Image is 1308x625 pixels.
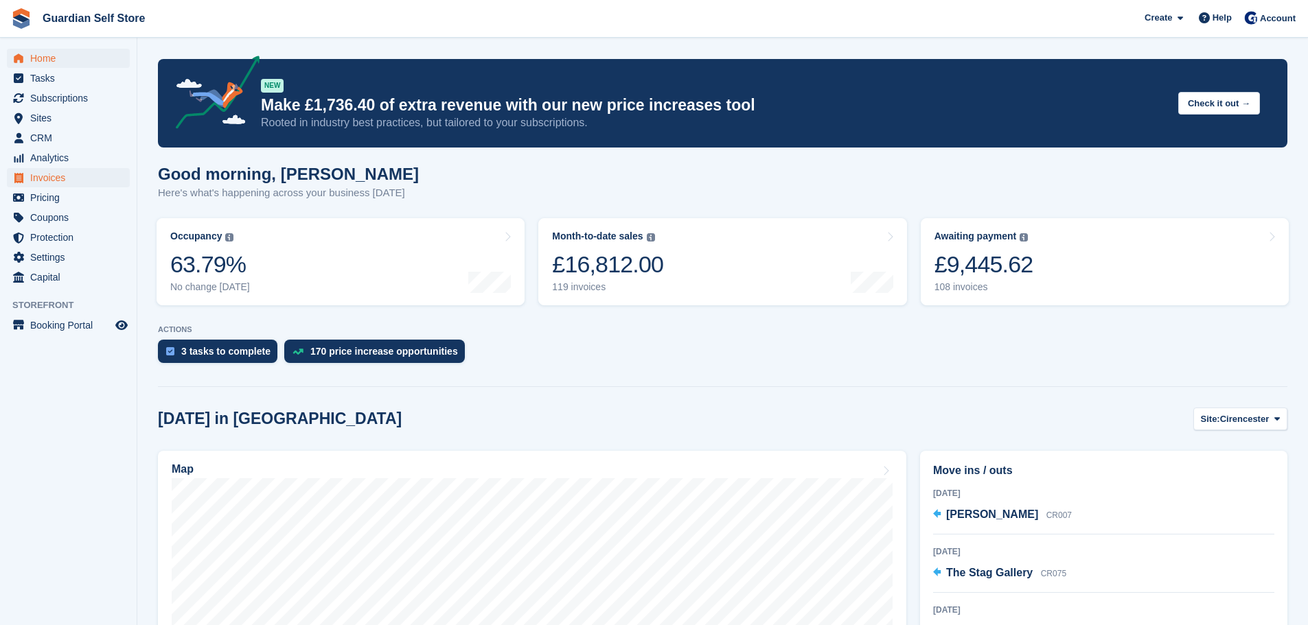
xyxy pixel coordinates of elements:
[261,95,1167,115] p: Make £1,736.40 of extra revenue with our new price increases tool
[284,340,472,370] a: 170 price increase opportunities
[1260,12,1296,25] span: Account
[647,233,655,241] img: icon-info-grey-7440780725fd019a000dd9b08b2336e03edf1995a4989e88bcd33f0948082b44.svg
[538,218,906,305] a: Month-to-date sales £16,812.00 119 invoices
[934,231,1017,242] div: Awaiting payment
[113,317,130,333] a: Preview store
[158,340,284,370] a: 3 tasks to complete
[7,248,130,267] a: menu
[1041,569,1066,578] span: CR075
[7,168,130,187] a: menu
[933,545,1274,558] div: [DATE]
[11,8,32,29] img: stora-icon-8386f47178a22dfd0bd8f6a31ec36ba5ce8667c1dd55bd0f319d3a0aa187defe.svg
[172,463,194,475] h2: Map
[1201,412,1220,426] span: Site:
[30,108,113,128] span: Sites
[1145,11,1172,25] span: Create
[12,298,137,312] span: Storefront
[7,228,130,247] a: menu
[181,346,271,357] div: 3 tasks to complete
[37,7,150,30] a: Guardian Self Store
[30,208,113,227] span: Coupons
[158,185,419,201] p: Here's what's happening across your business [DATE]
[170,281,250,293] div: No change [DATE]
[921,218,1289,305] a: Awaiting payment £9,445.62 108 invoices
[1193,408,1287,430] button: Site: Cirencester
[292,349,303,355] img: price_increase_opportunities-93ffe204e8149a01c8c9dc8f82e8f89637d9d84a8eef4429ea346261dce0b2c0.svg
[933,506,1072,524] a: [PERSON_NAME] CR007
[30,168,113,187] span: Invoices
[157,218,525,305] a: Occupancy 63.79% No change [DATE]
[7,188,130,207] a: menu
[261,115,1167,130] p: Rooted in industry best practices, but tailored to your subscriptions.
[934,250,1033,279] div: £9,445.62
[310,346,458,357] div: 170 price increase opportunities
[7,128,130,148] a: menu
[946,508,1038,520] span: [PERSON_NAME]
[166,347,174,355] img: task-75834270c22a3079a89374b754ae025e5fb1db73e45f91037f5363f120a921f8.svg
[7,89,130,108] a: menu
[933,462,1274,479] h2: Move ins / outs
[552,250,663,279] div: £16,812.00
[30,228,113,247] span: Protection
[30,188,113,207] span: Pricing
[933,604,1274,616] div: [DATE]
[158,410,402,428] h2: [DATE] in [GEOGRAPHIC_DATA]
[552,281,663,293] div: 119 invoices
[7,268,130,287] a: menu
[30,268,113,287] span: Capital
[934,281,1033,293] div: 108 invoices
[933,487,1274,499] div: [DATE]
[946,567,1033,578] span: The Stag Gallery
[30,248,113,267] span: Settings
[170,231,222,242] div: Occupancy
[7,148,130,167] a: menu
[1046,510,1072,520] span: CR007
[30,316,113,335] span: Booking Portal
[552,231,643,242] div: Month-to-date sales
[1220,412,1270,426] span: Cirencester
[1213,11,1232,25] span: Help
[30,128,113,148] span: CRM
[30,49,113,68] span: Home
[30,148,113,167] span: Analytics
[164,56,260,134] img: price-adjustments-announcement-icon-8257ccfd72463d97f412b2fc003d46551f7dbcb40ab6d574587a9cd5c0d94...
[261,79,284,93] div: NEW
[7,69,130,88] a: menu
[30,89,113,108] span: Subscriptions
[225,233,233,241] img: icon-info-grey-7440780725fd019a000dd9b08b2336e03edf1995a4989e88bcd33f0948082b44.svg
[170,250,250,279] div: 63.79%
[7,108,130,128] a: menu
[158,325,1287,334] p: ACTIONS
[7,208,130,227] a: menu
[30,69,113,88] span: Tasks
[1244,11,1258,25] img: Tom Scott
[7,316,130,335] a: menu
[1020,233,1028,241] img: icon-info-grey-7440780725fd019a000dd9b08b2336e03edf1995a4989e88bcd33f0948082b44.svg
[7,49,130,68] a: menu
[933,565,1066,582] a: The Stag Gallery CR075
[1178,92,1260,115] button: Check it out →
[158,165,419,183] h1: Good morning, [PERSON_NAME]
